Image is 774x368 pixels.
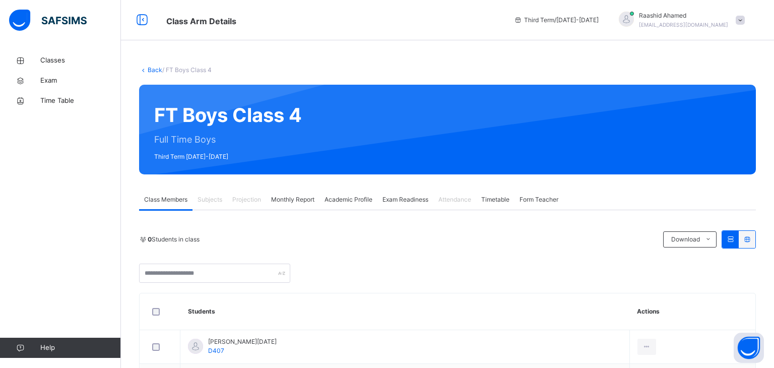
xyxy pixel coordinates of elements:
[671,235,700,244] span: Download
[208,337,277,346] span: [PERSON_NAME][DATE]
[208,347,224,354] span: D407
[166,16,236,26] span: Class Arm Details
[639,22,728,28] span: [EMAIL_ADDRESS][DOMAIN_NAME]
[180,293,630,330] th: Students
[40,76,121,86] span: Exam
[40,96,121,106] span: Time Table
[9,10,87,31] img: safsims
[325,195,372,204] span: Academic Profile
[144,195,187,204] span: Class Members
[382,195,428,204] span: Exam Readiness
[148,235,152,243] b: 0
[514,16,599,25] span: session/term information
[639,11,728,20] span: Raashid Ahamed
[438,195,471,204] span: Attendance
[271,195,314,204] span: Monthly Report
[629,293,755,330] th: Actions
[481,195,509,204] span: Timetable
[162,66,212,74] span: / FT Boys Class 4
[520,195,558,204] span: Form Teacher
[40,55,121,66] span: Classes
[609,11,750,29] div: RaashidAhamed
[198,195,222,204] span: Subjects
[148,66,162,74] a: Back
[734,333,764,363] button: Open asap
[40,343,120,353] span: Help
[232,195,261,204] span: Projection
[148,235,200,244] span: Students in class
